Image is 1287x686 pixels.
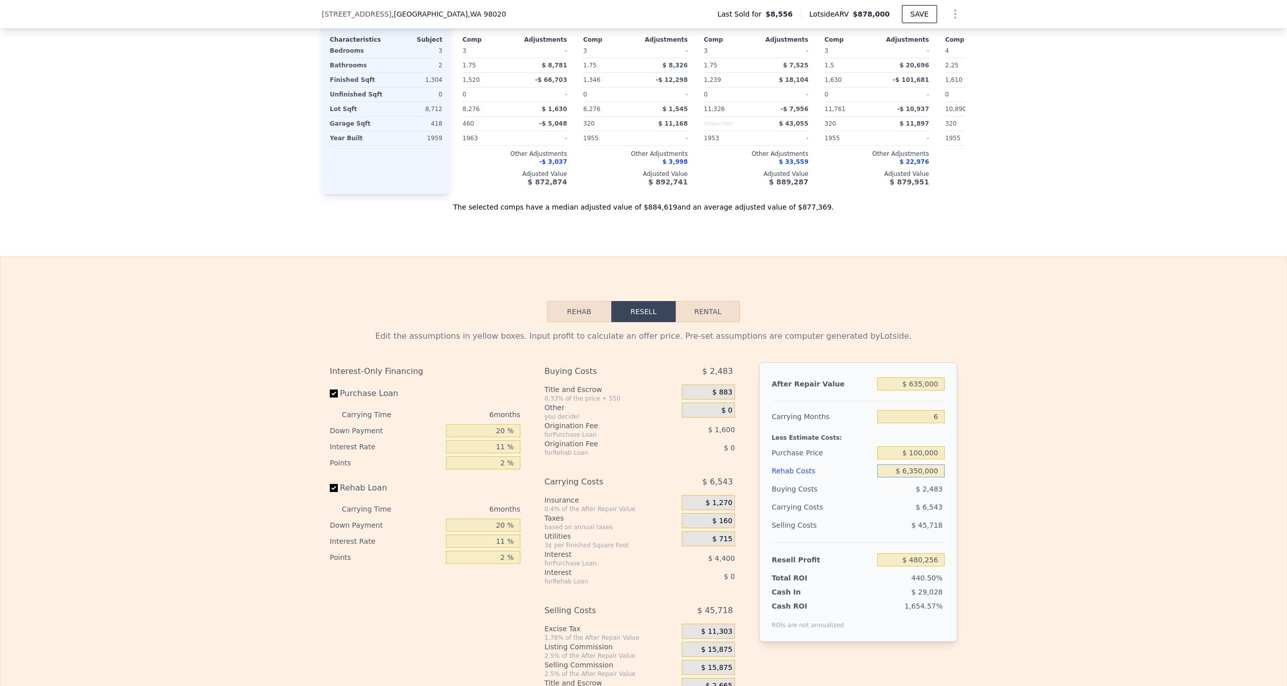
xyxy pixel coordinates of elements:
[705,499,732,508] span: $ 1,270
[544,660,678,670] div: Selling Commission
[772,498,835,516] div: Carrying Costs
[724,572,735,580] span: $ 0
[824,106,846,113] span: 11,761
[544,531,678,541] div: Utilities
[330,517,442,533] div: Down Payment
[463,150,567,158] div: Other Adjustments
[388,44,442,58] div: 3
[945,91,949,98] span: 0
[330,73,384,87] div: Finished Sqft
[756,36,808,44] div: Adjustments
[772,587,835,597] div: Cash In
[712,535,732,544] span: $ 715
[772,516,873,534] div: Selling Costs
[945,47,949,54] span: 4
[897,106,929,113] span: -$ 10,937
[902,5,937,23] button: SAVE
[701,663,732,672] span: $ 15,875
[708,426,734,434] span: $ 1,600
[342,407,407,423] div: Carrying Time
[779,76,808,83] span: $ 18,104
[463,76,480,83] span: 1,520
[704,91,708,98] span: 0
[704,117,754,131] div: Unspecified
[853,10,890,18] span: $878,000
[463,58,513,72] div: 1.75
[701,645,732,654] span: $ 15,875
[945,58,995,72] div: 2.25
[330,117,384,131] div: Garage Sqft
[583,120,595,127] span: 320
[704,131,754,145] div: 1953
[824,91,829,98] span: 0
[663,106,688,113] span: $ 1,545
[779,120,808,127] span: $ 43,055
[658,120,688,127] span: $ 11,168
[544,495,678,505] div: Insurance
[772,426,945,444] div: Less Estimate Costs:
[583,91,587,98] span: 0
[330,362,520,380] div: Interest-Only Financing
[911,574,943,582] span: 440.50%
[388,117,442,131] div: 418
[330,389,338,398] input: Purchase Loan
[893,76,929,83] span: -$ 101,681
[717,9,766,19] span: Last Sold for
[463,120,474,127] span: 460
[758,131,808,145] div: -
[544,624,678,634] div: Excise Tax
[704,76,721,83] span: 1,239
[544,577,657,585] div: for Rehab Loan
[330,36,386,44] div: Characteristics
[544,513,678,523] div: Taxes
[330,44,384,58] div: Bedrooms
[583,131,633,145] div: 1955
[704,106,725,113] span: 11,326
[824,150,929,158] div: Other Adjustments
[676,301,740,322] button: Rental
[544,421,657,431] div: Origination Fee
[544,541,678,549] div: 3¢ per Finished Square Foot
[702,362,733,380] span: $ 2,483
[411,407,520,423] div: 6 months
[945,131,995,145] div: 1955
[544,413,678,421] div: you decide!
[517,87,567,102] div: -
[772,444,873,462] div: Purchase Price
[535,76,567,83] span: -$ 66,703
[583,58,633,72] div: 1.75
[904,602,943,610] span: 1,654.57%
[330,533,442,549] div: Interest Rate
[772,408,873,426] div: Carrying Months
[544,652,678,660] div: 2.5% of the After Repair Value
[544,384,678,395] div: Title and Escrow
[772,611,844,629] div: ROIs are not annualized
[544,362,657,380] div: Buying Costs
[583,47,587,54] span: 3
[463,170,567,178] div: Adjusted Value
[945,36,997,44] div: Comp
[388,73,442,87] div: 1,304
[544,395,678,403] div: 0.33% of the price + 550
[911,588,943,596] span: $ 29,028
[879,44,929,58] div: -
[708,554,734,562] span: $ 4,400
[824,120,836,127] span: 320
[945,150,1050,158] div: Other Adjustments
[330,58,384,72] div: Bathrooms
[330,549,442,565] div: Points
[701,627,732,636] span: $ 11,303
[468,10,506,18] span: , WA 98020
[637,131,688,145] div: -
[702,473,733,491] span: $ 6,543
[824,47,829,54] span: 3
[330,439,442,455] div: Interest Rate
[824,131,875,145] div: 1955
[330,455,442,471] div: Points
[411,501,520,517] div: 6 months
[783,62,808,69] span: $ 7,525
[704,47,708,54] span: 3
[769,178,808,186] span: $ 889,287
[544,602,657,620] div: Selling Costs
[772,573,835,583] div: Total ROI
